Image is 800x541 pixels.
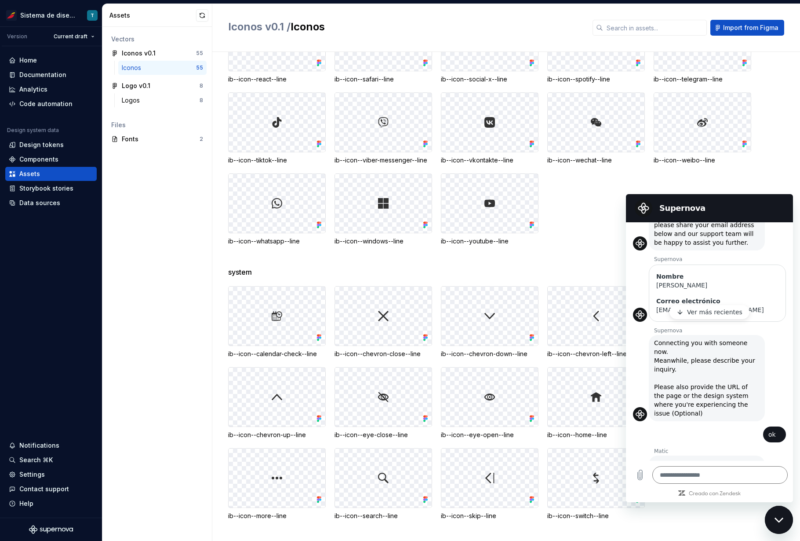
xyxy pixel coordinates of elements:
div: 55 [196,64,203,71]
div: ib--icon--calendar-check--line [228,350,326,358]
div: ib--icon--search--line [335,512,432,520]
div: T [91,12,94,19]
div: Iconos [122,63,145,72]
div: Analytics [19,85,47,94]
div: 8 [200,97,203,104]
a: Design tokens [5,138,97,152]
div: ib--icon--skip--line [441,512,538,520]
a: Components [5,152,97,166]
div: 55 [196,50,203,57]
input: Search in assets... [603,20,707,36]
button: Search ⌘K [5,453,97,467]
a: Data sources [5,196,97,210]
div: ib--icon--whatsapp--line [228,237,326,246]
button: Contact support [5,482,97,496]
div: Code automation [19,99,73,108]
div: Components [19,155,58,164]
div: Data sources [19,199,60,207]
a: Settings [5,467,97,482]
div: 8 [200,82,203,89]
div: ib--icon--eye-close--line [335,431,432,439]
div: Logos [122,96,143,105]
div: Documentation [19,70,66,79]
div: ib--icon--chevron-left--line [547,350,645,358]
div: ib--icon--react--line [228,75,326,84]
div: Assets [19,169,40,178]
div: ib--icon--chevron-close--line [335,350,432,358]
div: ib--icon--weibo--line [654,156,751,165]
div: ib--icon--social-x--line [441,75,538,84]
a: Iconos v0.155 [108,46,207,60]
div: Fonts [122,135,200,144]
button: Notifications [5,438,97,453]
svg: Supernova Logo [29,525,73,534]
div: ib--icon--chevron-down--line [441,350,538,358]
div: Settings [19,470,45,479]
div: Iconos v0.1 [122,49,156,58]
div: Storybook stories [19,184,73,193]
div: ib--icon--tiktok--line [228,156,326,165]
button: Sistema de diseño IberiaT [2,6,100,25]
div: Design tokens [19,140,64,149]
a: Analytics [5,82,97,96]
a: Code automation [5,97,97,111]
div: ib--icon--viber-messenger--line [335,156,432,165]
div: Logo v0.1 [122,81,150,90]
a: Documentation [5,68,97,82]
div: ib--icon--switch--line [547,512,645,520]
div: Version [7,33,27,40]
div: Notifications [19,441,59,450]
div: Home [19,56,37,65]
div: ib--icon--home--line [547,431,645,439]
button: Help [5,497,97,511]
span: Import from Figma [723,23,778,32]
div: Search ⌘K [19,456,53,464]
div: Sistema de diseño Iberia [20,11,76,20]
img: 55604660-494d-44a9-beb2-692398e9940a.png [6,10,17,21]
div: ib--icon--chevron-up--line [228,431,326,439]
div: Assets [109,11,196,20]
button: Current draft [50,30,98,43]
a: Home [5,53,97,67]
a: Storybook stories [5,181,97,195]
div: ib--icon--telegram--line [654,75,751,84]
div: Help [19,499,33,508]
div: 2 [200,136,203,143]
span: system [228,267,252,277]
iframe: Botón para iniciar la ventana de mensajería, 1 mensaje sin leer [765,506,793,534]
div: Contact support [19,485,69,493]
span: Current draft [54,33,87,40]
div: ib--icon--wechat--line [547,156,645,165]
a: Fonts2 [108,132,207,146]
div: ib--icon--safari--line [335,75,432,84]
div: ib--icon--windows--line [335,237,432,246]
div: ib--icon--eye-open--line [441,431,538,439]
div: ib--icon--more--line [228,512,326,520]
a: Logo v0.18 [108,79,207,93]
a: Logos8 [118,93,207,107]
button: Import from Figma [710,20,784,36]
iframe: Ventana de mensajería [626,194,793,502]
div: Files [111,121,203,129]
a: Iconos55 [118,61,207,75]
div: ib--icon--vkontakte--line [441,156,538,165]
span: Iconos v0.1 / [228,20,291,33]
div: Design system data [7,127,59,134]
a: Assets [5,167,97,181]
div: ib--icon--youtube--line [441,237,538,246]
